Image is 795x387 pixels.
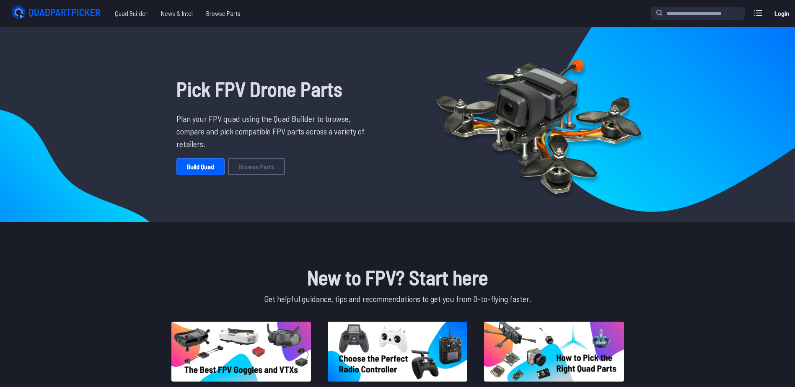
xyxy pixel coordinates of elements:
a: Quad Builder [108,5,154,22]
a: News & Intel [154,5,199,22]
a: Browse Parts [199,5,247,22]
a: Login [772,5,792,22]
img: Quadcopter [418,41,659,208]
h1: New to FPV? Start here [170,262,626,292]
img: image of post [484,322,624,382]
a: Browse Parts [228,158,285,175]
img: image of post [328,322,467,382]
p: Plan your FPV quad using the Quad Builder to browse, compare and pick compatible FPV parts across... [176,112,371,150]
h1: Pick FPV Drone Parts [176,74,371,104]
img: image of post [171,322,311,382]
p: Get helpful guidance, tips and recommendations to get you from 0-to-flying faster. [170,292,626,305]
a: Build Quad [176,158,225,175]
